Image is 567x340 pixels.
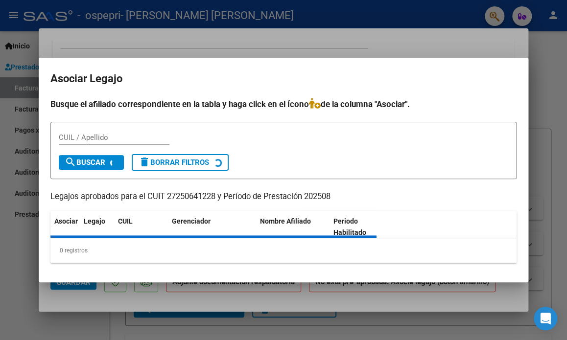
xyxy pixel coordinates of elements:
[80,211,114,243] datatable-header-cell: Legajo
[260,217,311,225] span: Nombre Afiliado
[534,307,557,330] div: Open Intercom Messenger
[172,217,211,225] span: Gerenciador
[50,69,517,88] h2: Asociar Legajo
[256,211,330,243] datatable-header-cell: Nombre Afiliado
[59,155,124,170] button: Buscar
[65,156,76,168] mat-icon: search
[168,211,256,243] datatable-header-cell: Gerenciador
[330,211,396,243] datatable-header-cell: Periodo Habilitado
[50,238,517,263] div: 0 registros
[65,158,105,167] span: Buscar
[54,217,78,225] span: Asociar
[139,158,209,167] span: Borrar Filtros
[132,154,229,171] button: Borrar Filtros
[139,156,150,168] mat-icon: delete
[50,211,80,243] datatable-header-cell: Asociar
[50,191,517,203] p: Legajos aprobados para el CUIT 27250641228 y Período de Prestación 202508
[84,217,105,225] span: Legajo
[118,217,133,225] span: CUIL
[114,211,168,243] datatable-header-cell: CUIL
[333,217,366,236] span: Periodo Habilitado
[50,98,517,111] h4: Busque el afiliado correspondiente en la tabla y haga click en el ícono de la columna "Asociar".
